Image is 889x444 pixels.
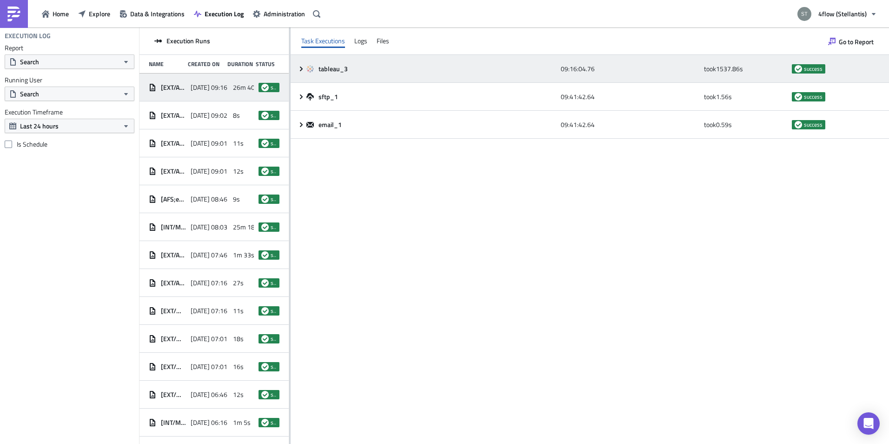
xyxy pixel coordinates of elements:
[37,7,73,21] button: Home
[53,9,69,19] span: Home
[233,390,244,399] span: 12s
[191,83,227,92] span: [DATE] 09:16
[261,223,269,231] span: success
[233,363,244,371] span: 16s
[261,168,269,175] span: success
[792,4,882,24] button: 4flow (Stellantis)
[166,37,210,45] span: Execution Runs
[271,251,277,259] span: success
[5,87,134,101] button: Search
[704,61,787,77] div: took 1537.86 s
[796,6,812,22] img: Avatar
[823,34,878,49] button: Go to Report
[261,195,269,203] span: success
[261,307,269,315] span: success
[271,223,277,231] span: success
[561,61,699,77] div: 09:16:04.76
[161,223,186,231] span: [INT/MAN/m.smil] Suspicious singletrips
[161,195,186,203] span: [AFS;ext;[PERSON_NAME]] - Stellantis AFS Carrier Compliance Data DHL
[839,37,874,47] span: Go to Report
[233,251,254,259] span: 1m 33s
[115,7,189,21] button: Data & Integrations
[271,363,277,370] span: success
[233,111,240,120] span: 8s
[271,391,277,398] span: success
[7,7,21,21] img: PushMetrics
[161,363,186,371] span: [EXT/MAN/Daily/Kragujevac] - Not collected loads 07h
[161,279,186,287] span: [EXT/AFS/j.muzik] Load List Daily 7:15 - Operational
[5,76,134,84] label: Running User
[248,7,310,21] button: Administration
[191,111,227,120] span: [DATE] 09:02
[261,112,269,119] span: success
[161,390,186,399] span: [EXT/MAN/Daily/STLA Vigo] - Released TOs (FOP checker)
[161,167,186,175] span: [EXT/AFS/[PERSON_NAME]] Stock report (HUB-LES-FR13)
[261,279,269,287] span: success
[704,88,787,105] div: took 1.56 s
[233,307,244,315] span: 11s
[5,32,51,40] h4: Execution Log
[804,65,823,73] span: success
[161,83,186,92] span: [EXT/AFS/j.muzik] Load List Daily 9:15 - Escalation 1
[189,7,248,21] button: Execution Log
[191,335,227,343] span: [DATE] 07:01
[271,279,277,287] span: success
[261,419,269,426] span: success
[261,140,269,147] span: success
[795,65,802,73] span: success
[191,223,227,231] span: [DATE] 08:03
[704,116,787,133] div: took 0.59 s
[271,112,277,119] span: success
[73,7,115,21] button: Explore
[191,363,227,371] span: [DATE] 07:01
[301,34,345,48] div: Task Executions
[130,9,185,19] span: Data & Integrations
[5,140,134,148] label: Is Schedule
[233,335,244,343] span: 18s
[5,108,134,116] label: Execution Timeframe
[188,61,222,67] div: Created On
[20,89,39,99] span: Search
[191,390,227,399] span: [DATE] 06:46
[804,121,823,128] span: success
[261,363,269,370] span: success
[857,412,880,435] div: Open Intercom Messenger
[271,307,277,315] span: success
[354,34,367,48] div: Logs
[233,223,258,231] span: 25m 18s
[233,139,244,148] span: 11s
[5,54,134,69] button: Search
[318,121,343,129] span: email_1
[161,139,186,148] span: [EXT/AFS/[PERSON_NAME]] Stock report (HUB-VOI-FR23)
[271,195,277,203] span: success
[233,83,258,92] span: 26m 40s
[191,307,227,315] span: [DATE] 07:16
[795,93,802,101] span: success
[5,44,134,52] label: Report
[377,34,389,48] div: Files
[191,418,227,427] span: [DATE] 06:16
[161,335,186,343] span: [EXT/MAN/m.smil] Premium Gliwice report (daily)
[233,279,244,287] span: 27s
[227,61,251,67] div: Duration
[233,167,244,175] span: 12s
[256,61,275,67] div: Status
[271,84,277,91] span: success
[191,167,227,175] span: [DATE] 09:01
[161,307,186,315] span: [EXT/MAN/Daily/STLA Vigo] - Loads FV3
[233,418,251,427] span: 1m 5s
[161,111,186,120] span: [EXT/AFS/[PERSON_NAME]] Stock report ([GEOGRAPHIC_DATA] hubs)
[191,251,227,259] span: [DATE] 07:46
[271,140,277,147] span: success
[561,88,699,105] div: 09:41:42.64
[264,9,305,19] span: Administration
[149,61,183,67] div: Name
[271,335,277,343] span: success
[5,119,134,133] button: Last 24 hours
[161,418,186,427] span: [INT/MAN/Daily/ExecutionVigo] - Load report 06h
[89,9,110,19] span: Explore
